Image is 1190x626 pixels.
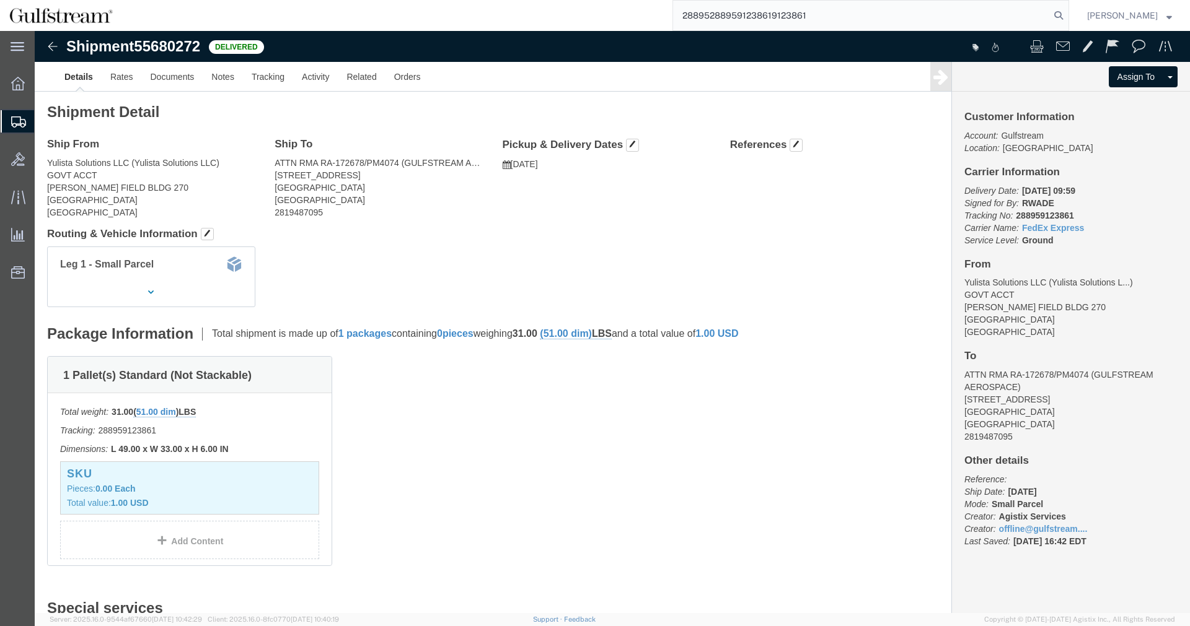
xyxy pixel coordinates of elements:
[291,615,339,623] span: [DATE] 10:40:19
[152,615,202,623] span: [DATE] 10:42:29
[1086,8,1173,23] button: [PERSON_NAME]
[208,615,339,623] span: Client: 2025.16.0-8fc0770
[533,615,564,623] a: Support
[9,6,113,25] img: logo
[1087,9,1158,22] span: Jene Middleton
[673,1,1050,30] input: Search for shipment number, reference number
[50,615,202,623] span: Server: 2025.16.0-9544af67660
[984,614,1175,625] span: Copyright © [DATE]-[DATE] Agistix Inc., All Rights Reserved
[35,31,1190,613] iframe: FS Legacy Container
[564,615,596,623] a: Feedback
